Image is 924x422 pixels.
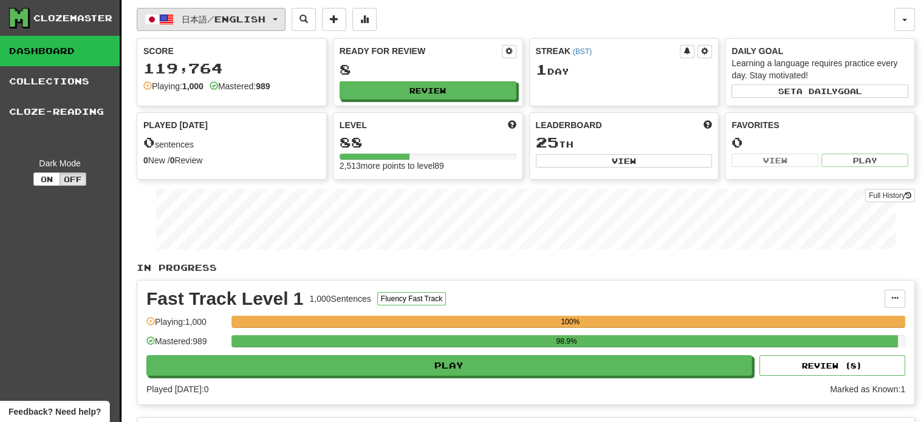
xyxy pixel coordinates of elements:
div: th [536,135,713,151]
button: Seta dailygoal [731,84,908,98]
div: New / Review [143,154,320,166]
button: Off [60,172,86,186]
div: Marked as Known: 1 [830,383,905,395]
button: More stats [352,8,377,31]
span: 0 [143,134,155,151]
button: View [731,154,818,167]
strong: 989 [256,81,270,91]
span: Score more points to level up [508,119,516,131]
button: Play [146,355,752,376]
div: 119,764 [143,61,320,76]
div: sentences [143,135,320,151]
a: Full History [865,189,915,202]
button: Fluency Fast Track [377,292,446,305]
strong: 0 [170,155,175,165]
div: 2,513 more points to level 89 [340,160,516,172]
span: 25 [536,134,559,151]
span: Open feedback widget [9,406,101,418]
span: 1 [536,61,547,78]
button: Review [340,81,516,100]
div: 88 [340,135,516,150]
a: (BST) [573,47,592,56]
div: 0 [731,135,908,150]
div: Favorites [731,119,908,131]
span: This week in points, UTC [703,119,712,131]
button: Review (8) [759,355,905,376]
div: Mastered: [210,80,270,92]
button: 日本語/English [137,8,286,31]
div: 1,000 Sentences [310,293,371,305]
button: Search sentences [292,8,316,31]
div: Playing: 1,000 [146,316,225,336]
span: 日本語 / English [182,14,265,24]
p: In Progress [137,262,915,274]
div: Daily Goal [731,45,908,57]
div: Fast Track Level 1 [146,290,304,308]
div: 98.9% [235,335,898,347]
div: Learning a language requires practice every day. Stay motivated! [731,57,908,81]
div: Playing: [143,80,204,92]
strong: 0 [143,155,148,165]
strong: 1,000 [182,81,204,91]
div: 100% [235,316,905,328]
span: Played [DATE]: 0 [146,384,208,394]
span: Played [DATE] [143,119,208,131]
span: a daily [796,87,838,95]
button: Add sentence to collection [322,8,346,31]
div: Score [143,45,320,57]
button: On [33,172,60,186]
button: View [536,154,713,168]
div: Ready for Review [340,45,502,57]
button: Play [821,154,908,167]
div: Dark Mode [9,157,111,169]
div: 8 [340,62,516,77]
span: Leaderboard [536,119,602,131]
div: Streak [536,45,680,57]
span: Level [340,119,367,131]
div: Mastered: 989 [146,335,225,355]
div: Clozemaster [33,12,112,24]
div: Day [536,62,713,78]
